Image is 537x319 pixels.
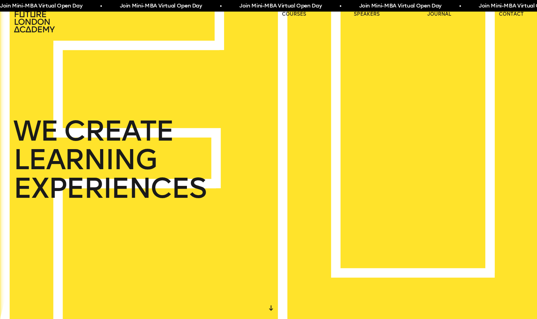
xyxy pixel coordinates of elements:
span: • [211,2,212,10]
span: • [450,2,452,10]
span: EXPERIENCES [13,174,206,203]
span: • [330,2,332,10]
a: speakers [354,11,380,18]
a: contact [499,11,524,18]
span: CREATE [64,117,174,145]
span: • [91,2,93,10]
a: courses [282,11,306,18]
span: WE [13,117,58,145]
span: LEARNING [13,145,157,174]
a: journal [427,11,451,18]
